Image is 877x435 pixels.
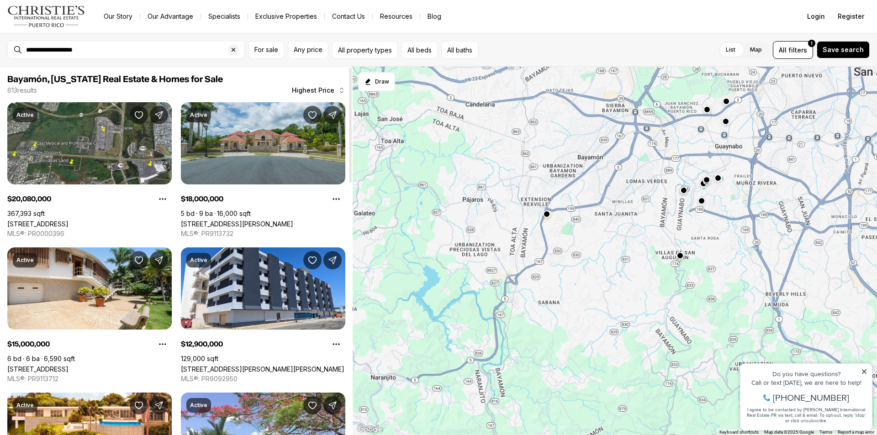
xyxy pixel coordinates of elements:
button: Login [802,7,830,26]
button: Share Property [323,396,342,414]
span: For sale [254,46,278,53]
a: Our Story [96,10,140,23]
span: I agree to be contacted by [PERSON_NAME] International Real Estate PR via text, call & email. To ... [11,56,130,73]
span: 1 [811,40,813,47]
button: Start drawing [358,72,395,91]
a: Blog [420,10,449,23]
span: filters [788,45,807,55]
a: 20 AMAPOLA ST, CAROLINA PR, 00979 [7,365,69,373]
label: Map [743,42,769,58]
button: Contact Us [325,10,372,23]
a: Resources [373,10,420,23]
button: Clear search input [228,41,244,58]
span: Bayamón, [US_STATE] Real Estate & Homes for Sale [7,75,223,84]
button: All beds [402,41,438,59]
a: Exclusive Properties [248,10,324,23]
a: 66 ROAD 66 & ROAD 3, CANOVANAS PR, 00729 [7,220,69,228]
p: Active [190,402,207,409]
button: Property options [153,335,172,353]
div: Call or text [DATE], we are here to help! [10,29,132,36]
button: Property options [327,190,345,208]
button: Property options [153,190,172,208]
button: Register [832,7,870,26]
span: Highest Price [292,87,334,94]
button: Share Property [323,106,342,124]
label: List [719,42,743,58]
p: Active [190,257,207,264]
span: Any price [294,46,322,53]
span: [PHONE_NUMBER] [37,43,114,52]
button: Save Property: 20 AMAPOLA ST [130,251,148,269]
img: logo [7,5,85,27]
p: Active [16,111,34,119]
button: Share Property [323,251,342,269]
button: Allfilters1 [773,41,813,59]
p: Active [16,257,34,264]
button: Save Property: 175 CALLE RUISEÑOR ST [303,106,322,124]
button: Property options [327,335,345,353]
button: Share Property [150,251,168,269]
p: Active [190,111,207,119]
button: Save Property: 66 ROAD 66 & ROAD 3 [130,106,148,124]
button: Save Property: CARR 1, KM 21.3 BO. LA MUDA [303,396,322,414]
button: All baths [441,41,478,59]
a: Specialists [201,10,248,23]
a: 602 BARBOSA AVE, SAN JUAN PR, 00926 [181,365,344,373]
span: Save search [823,46,864,53]
button: Save Property: 602 BARBOSA AVE [303,251,322,269]
button: Highest Price [286,81,351,100]
button: Any price [288,41,328,59]
button: Share Property [150,396,168,414]
span: All [779,45,787,55]
p: Active [16,402,34,409]
button: Save search [817,41,870,58]
div: Do you have questions? [10,21,132,27]
a: 175 CALLE RUISEÑOR ST, SAN JUAN PR, 00926 [181,220,293,228]
button: Share Property [150,106,168,124]
p: 613 results [7,87,37,94]
span: Login [807,13,825,20]
a: Our Advantage [140,10,201,23]
button: All property types [332,41,398,59]
button: Save Property: URB. LA LOMITA CALLE VISTA LINDA [130,396,148,414]
button: For sale [248,41,284,59]
span: Register [838,13,864,20]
